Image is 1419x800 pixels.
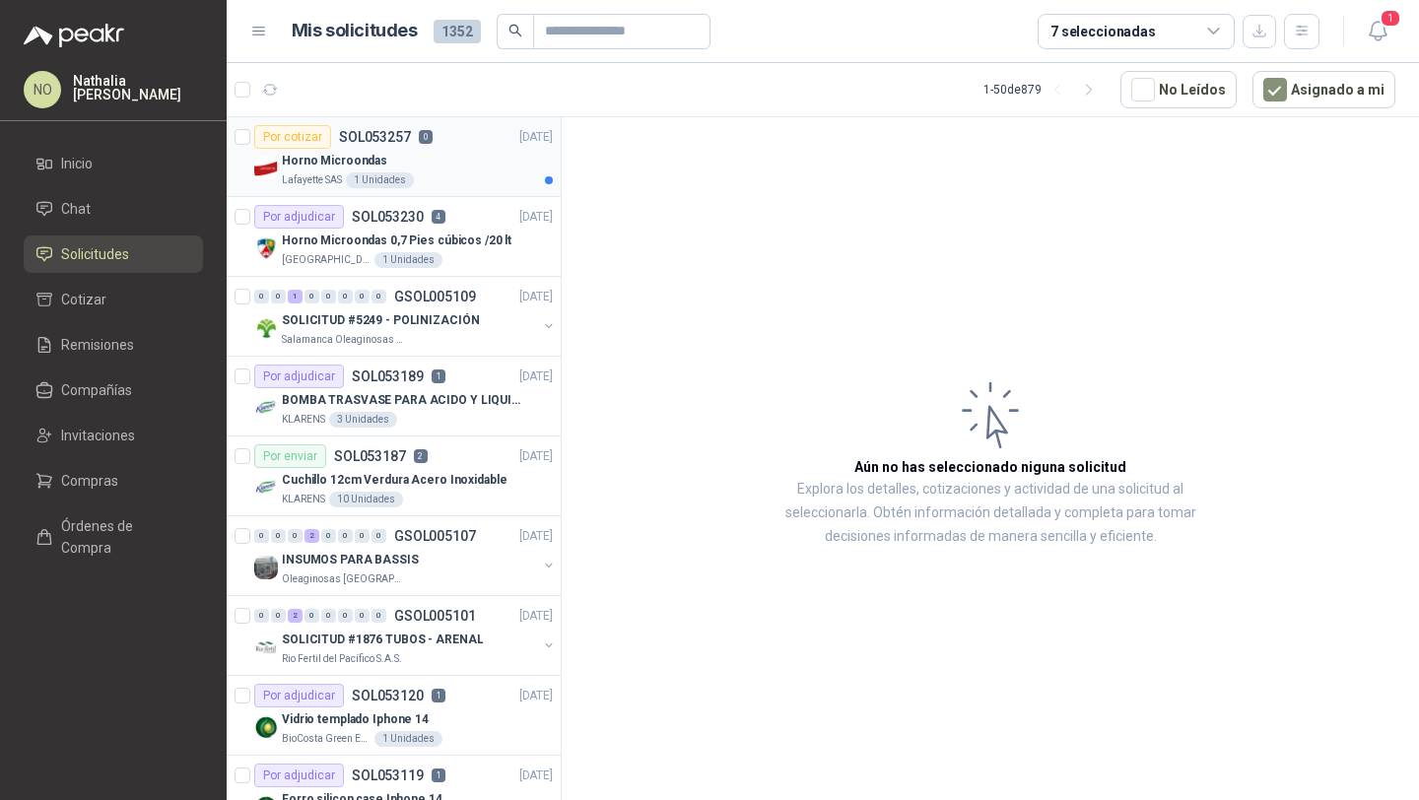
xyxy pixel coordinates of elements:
p: BioCosta Green Energy S.A.S [282,731,371,747]
p: [GEOGRAPHIC_DATA][PERSON_NAME] [282,252,371,268]
div: 0 [321,609,336,623]
p: SOL053257 [339,130,411,144]
button: No Leídos [1120,71,1237,108]
div: 0 [304,609,319,623]
p: 4 [432,210,445,224]
div: Por adjudicar [254,365,344,388]
div: NO [24,71,61,108]
span: Inicio [61,153,93,174]
span: 1 [1380,9,1401,28]
div: 0 [372,609,386,623]
div: 0 [355,290,370,303]
p: 2 [414,449,428,463]
div: 10 Unidades [329,492,403,507]
div: 0 [271,290,286,303]
p: Horno Microondas 0,7 Pies cúbicos /20 lt [282,232,511,250]
span: Cotizar [61,289,106,310]
div: 0 [355,609,370,623]
p: 1 [432,689,445,702]
a: Chat [24,190,203,228]
div: 0 [304,290,319,303]
div: 0 [288,529,303,543]
p: [DATE] [519,128,553,147]
div: 0 [372,529,386,543]
p: [DATE] [519,367,553,386]
a: Cotizar [24,281,203,318]
p: GSOL005107 [394,529,476,543]
p: GSOL005109 [394,290,476,303]
p: KLARENS [282,492,325,507]
a: 0 0 0 2 0 0 0 0 GSOL005107[DATE] Company LogoINSUMOS PARA BASSISOleaginosas [GEOGRAPHIC_DATA][PER... [254,524,557,587]
p: GSOL005101 [394,609,476,623]
div: 0 [372,290,386,303]
span: Solicitudes [61,243,129,265]
div: 0 [321,529,336,543]
p: SOLICITUD #5249 - POLINIZACIÓN [282,311,479,330]
button: Asignado a mi [1252,71,1395,108]
p: BOMBA TRASVASE PARA ACIDO Y LIQUIDOS CORROSIVO [282,391,527,410]
p: SOL053119 [352,768,424,782]
a: 0 0 1 0 0 0 0 0 GSOL005109[DATE] Company LogoSOLICITUD #5249 - POLINIZACIÓNSalamanca Oleaginosas SAS [254,285,557,348]
div: 0 [355,529,370,543]
div: 0 [271,609,286,623]
span: Chat [61,198,91,220]
p: Lafayette SAS [282,172,342,188]
button: 1 [1360,14,1395,49]
h3: Aún no has seleccionado niguna solicitud [854,456,1126,478]
p: SOL053120 [352,689,424,702]
a: Invitaciones [24,417,203,454]
div: 2 [304,529,319,543]
div: 7 seleccionadas [1050,21,1156,42]
a: Órdenes de Compra [24,507,203,567]
div: 1 - 50 de 879 [983,74,1105,105]
p: Rio Fertil del Pacífico S.A.S. [282,651,402,667]
a: Por adjudicarSOL0532304[DATE] Company LogoHorno Microondas 0,7 Pies cúbicos /20 lt[GEOGRAPHIC_DAT... [227,197,561,277]
a: Remisiones [24,326,203,364]
a: Compañías [24,371,203,409]
p: [DATE] [519,288,553,306]
p: SOLICITUD #1876 TUBOS - ARENAL [282,631,483,649]
span: Invitaciones [61,425,135,446]
a: Compras [24,462,203,500]
img: Logo peakr [24,24,124,47]
span: Remisiones [61,334,134,356]
div: 0 [254,609,269,623]
div: 0 [321,290,336,303]
img: Company Logo [254,476,278,500]
p: Explora los detalles, cotizaciones y actividad de una solicitud al seleccionarla. Obtén informaci... [759,478,1222,549]
img: Company Logo [254,556,278,579]
a: Inicio [24,145,203,182]
div: 1 Unidades [346,172,414,188]
p: Cuchillo 12cm Verdura Acero Inoxidable [282,471,507,490]
div: Por adjudicar [254,205,344,229]
a: Por cotizarSOL0532570[DATE] Company LogoHorno MicroondasLafayette SAS1 Unidades [227,117,561,197]
p: [DATE] [519,447,553,466]
a: Solicitudes [24,235,203,273]
a: Por enviarSOL0531872[DATE] Company LogoCuchillo 12cm Verdura Acero InoxidableKLARENS10 Unidades [227,436,561,516]
div: Por adjudicar [254,684,344,707]
a: 0 0 2 0 0 0 0 0 GSOL005101[DATE] Company LogoSOLICITUD #1876 TUBOS - ARENALRio Fertil del Pacífic... [254,604,557,667]
div: 0 [338,290,353,303]
span: 1352 [434,20,481,43]
div: 0 [338,529,353,543]
p: [DATE] [519,767,553,785]
p: 0 [419,130,433,144]
p: Oleaginosas [GEOGRAPHIC_DATA][PERSON_NAME] [282,571,406,587]
p: SOL053230 [352,210,424,224]
p: [DATE] [519,527,553,546]
div: 0 [271,529,286,543]
p: SOL053189 [352,369,424,383]
p: Nathalia [PERSON_NAME] [73,74,203,101]
p: 1 [432,768,445,782]
div: 0 [338,609,353,623]
p: INSUMOS PARA BASSIS [282,551,419,569]
div: 1 Unidades [374,731,442,747]
div: Por enviar [254,444,326,468]
img: Company Logo [254,715,278,739]
img: Company Logo [254,635,278,659]
a: Por adjudicarSOL0531891[DATE] Company LogoBOMBA TRASVASE PARA ACIDO Y LIQUIDOS CORROSIVOKLARENS3 ... [227,357,561,436]
span: Compras [61,470,118,492]
span: Compañías [61,379,132,401]
div: Por adjudicar [254,764,344,787]
p: SOL053187 [334,449,406,463]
